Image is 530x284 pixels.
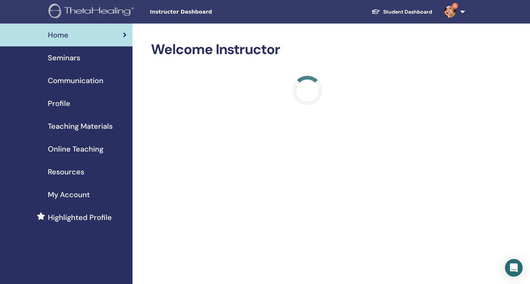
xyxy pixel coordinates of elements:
[48,189,90,200] span: My Account
[48,121,113,132] span: Teaching Materials
[48,29,68,40] span: Home
[452,3,458,9] span: 6
[48,52,80,63] span: Seminars
[150,8,260,16] span: Instructor Dashboard
[49,4,137,20] img: logo.png
[48,143,103,155] span: Online Teaching
[48,166,84,177] span: Resources
[151,41,464,58] h2: Welcome Instructor
[505,259,523,277] div: Open Intercom Messenger
[48,75,103,86] span: Communication
[444,6,456,18] img: default.jpg
[371,8,380,15] img: graduation-cap-white.svg
[48,212,112,223] span: Highlighted Profile
[48,98,70,109] span: Profile
[365,5,438,19] a: Student Dashboard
